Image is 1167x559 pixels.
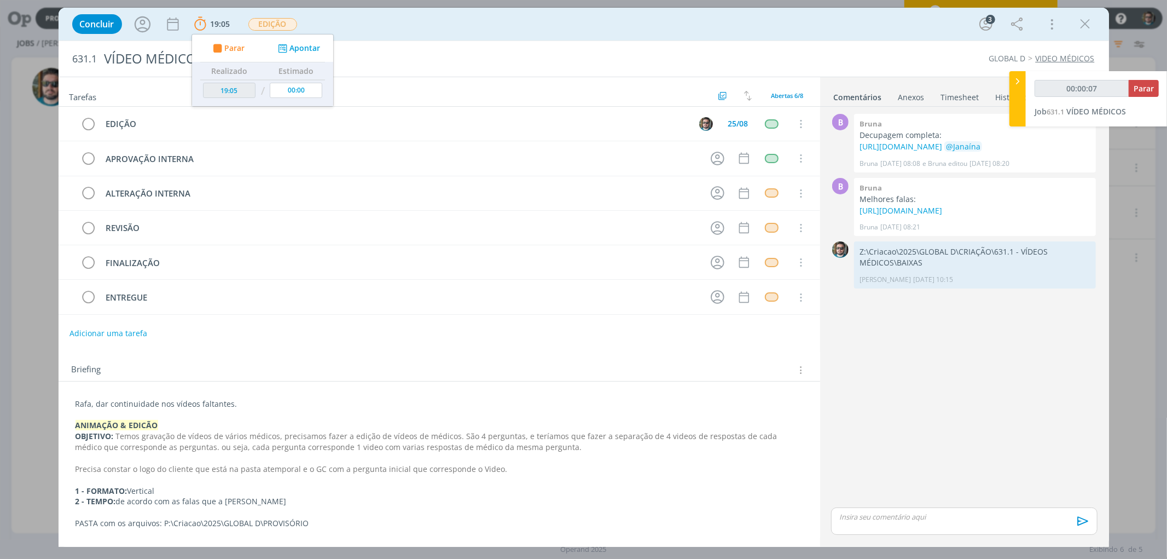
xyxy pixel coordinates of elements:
a: Job631.1VÍDEO MÉDICOS [1035,106,1126,117]
div: APROVAÇÃO INTERNA [101,152,701,166]
p: Z:\Criacao\2025\GLOBAL D\CRIAÇÃO\631.1 - VÍDEOS MÉDICOS\BAIXAS [860,246,1090,269]
a: Timesheet [940,87,980,103]
p: Vertical [76,486,803,497]
div: 3 [986,15,995,24]
div: ALTERAÇÃO INTERNA [101,187,701,200]
span: EDIÇÃO [248,18,297,31]
div: ENTREGUE [101,291,701,304]
button: 3 [977,15,995,33]
th: Estimado [267,62,325,80]
div: VÍDEO MÉDICOS [100,45,664,72]
a: Comentários [833,87,882,103]
div: dialog [59,8,1109,547]
a: Histórico [995,87,1029,103]
a: [URL][DOMAIN_NAME] [860,205,942,216]
span: PASTA com os arquivos: P:\Criacao\2025\GLOBAL D\PROVISÓRIO [76,518,309,528]
span: Parar [1134,83,1154,94]
span: Abertas 6/8 [771,91,804,100]
p: Melhores falas: [860,194,1090,205]
a: VIDEO MÉDICOS [1036,53,1095,64]
div: FINALIZAÇÃO [101,256,701,270]
button: EDIÇÃO [248,18,298,31]
p: Bruna [860,222,878,232]
span: Concluir [80,20,114,28]
button: Concluir [72,14,122,34]
img: arrow-down-up.svg [744,91,752,101]
span: [DATE] 08:21 [880,222,920,232]
strong: 1 - FORMATO: [76,486,127,496]
span: @Janaína [946,141,980,152]
button: Parar [210,43,245,54]
td: / [258,80,267,102]
a: GLOBAL D [989,53,1026,64]
span: [DATE] 10:15 [913,275,953,285]
b: Bruna [860,119,882,129]
span: [DATE] 08:08 [880,159,920,169]
p: de acordo com as falas que a [PERSON_NAME] [76,496,803,507]
img: R [832,241,849,258]
span: Tarefas [69,89,97,102]
p: Decupagem completa: [860,130,1090,141]
div: REVISÃO [101,221,701,235]
div: Anexos [898,92,925,103]
a: [URL][DOMAIN_NAME] [860,141,942,152]
div: B [832,178,849,194]
span: 19:05 [211,19,230,29]
strong: ANIMAÇÃO & EDICÃO [76,420,158,430]
p: Rafa, dar continuidade nos vídeos faltantes. [76,399,803,410]
b: Bruna [860,183,882,193]
strong: OBJETIVO: [76,431,114,441]
span: VÍDEO MÉDICOS [1066,106,1126,117]
button: 19:05 [191,15,233,33]
button: Parar [1129,80,1159,97]
span: e Bruna editou [922,159,967,169]
p: Bruna [860,159,878,169]
span: Parar [224,44,244,52]
span: 631.1 [1047,107,1064,117]
span: 631.1 [73,53,97,65]
button: R [698,116,715,132]
button: Adicionar uma tarefa [69,324,148,343]
strong: 2 - TEMPO: [76,496,116,506]
span: Temos gravação de vídeos de vários médicos, precisamos fazer a edição de vídeos de médicos. São 4... [76,431,780,452]
button: Apontar [275,43,320,54]
ul: 19:05 [191,34,334,107]
span: Briefing [72,363,101,377]
span: Precisa constar o logo do cliente que está na pasta atemporal e o GC com a pergunta inicial que c... [76,464,508,474]
img: R [699,117,713,131]
div: B [832,114,849,130]
p: [PERSON_NAME] [860,275,911,285]
span: [DATE] 08:20 [969,159,1009,169]
div: EDIÇÃO [101,117,689,131]
th: Realizado [200,62,258,80]
div: 25/08 [728,120,748,128]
